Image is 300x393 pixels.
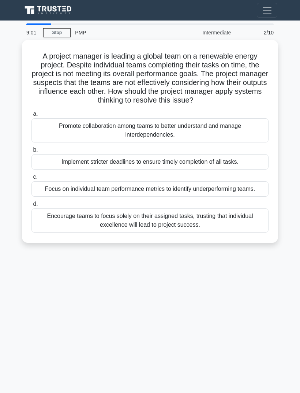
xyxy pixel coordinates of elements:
div: 9:01 [22,25,43,40]
span: b. [33,147,38,153]
div: 2/10 [235,25,278,40]
div: Encourage teams to focus solely on their assigned tasks, trusting that individual excellence will... [31,208,269,233]
a: Stop [43,28,71,37]
div: Implement stricter deadlines to ensure timely completion of all tasks. [31,154,269,170]
span: a. [33,111,38,117]
div: Promote collaboration among teams to better understand and manage interdependencies. [31,118,269,142]
div: PMP [71,25,171,40]
div: Focus on individual team performance metrics to identify underperforming teams. [31,181,269,197]
span: c. [33,174,37,180]
button: Toggle navigation [257,3,277,18]
div: Intermediate [171,25,235,40]
span: d. [33,201,38,207]
h5: A project manager is leading a global team on a renewable energy project. Despite individual team... [31,52,269,105]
